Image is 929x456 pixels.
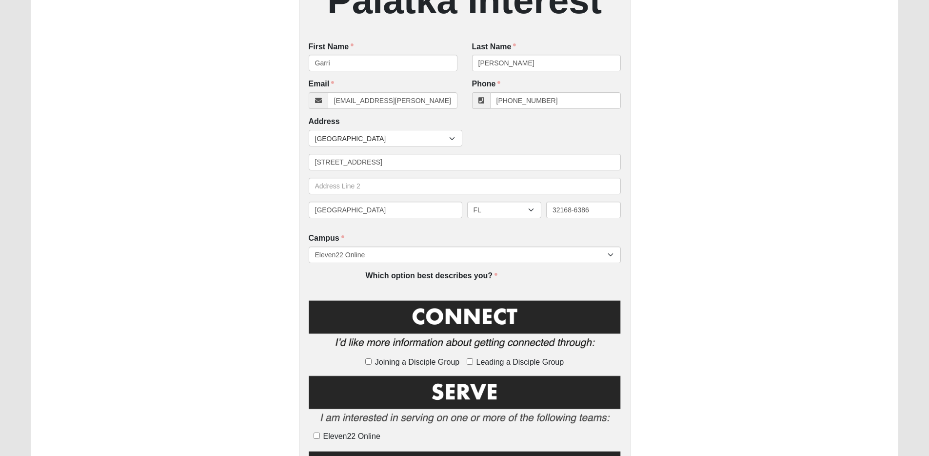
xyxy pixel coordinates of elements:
[309,202,462,218] input: City
[365,358,372,365] input: Joining a Disciple Group
[309,298,621,355] img: Connect.png
[309,41,354,53] label: First Name
[309,178,621,194] input: Address Line 2
[314,433,320,439] input: Eleven22 Online
[366,270,497,282] label: Which option best describes you?
[472,79,501,90] label: Phone
[323,432,380,440] span: Eleven22 Online
[375,356,459,368] span: Joining a Disciple Group
[309,233,344,244] label: Campus
[315,130,449,147] span: [GEOGRAPHIC_DATA]
[309,79,335,90] label: Email
[309,374,621,430] img: Serve2.png
[546,202,621,218] input: Zip
[309,154,621,170] input: Address Line 1
[467,358,473,365] input: Leading a Disciple Group
[309,116,340,127] label: Address
[472,41,516,53] label: Last Name
[476,356,564,368] span: Leading a Disciple Group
